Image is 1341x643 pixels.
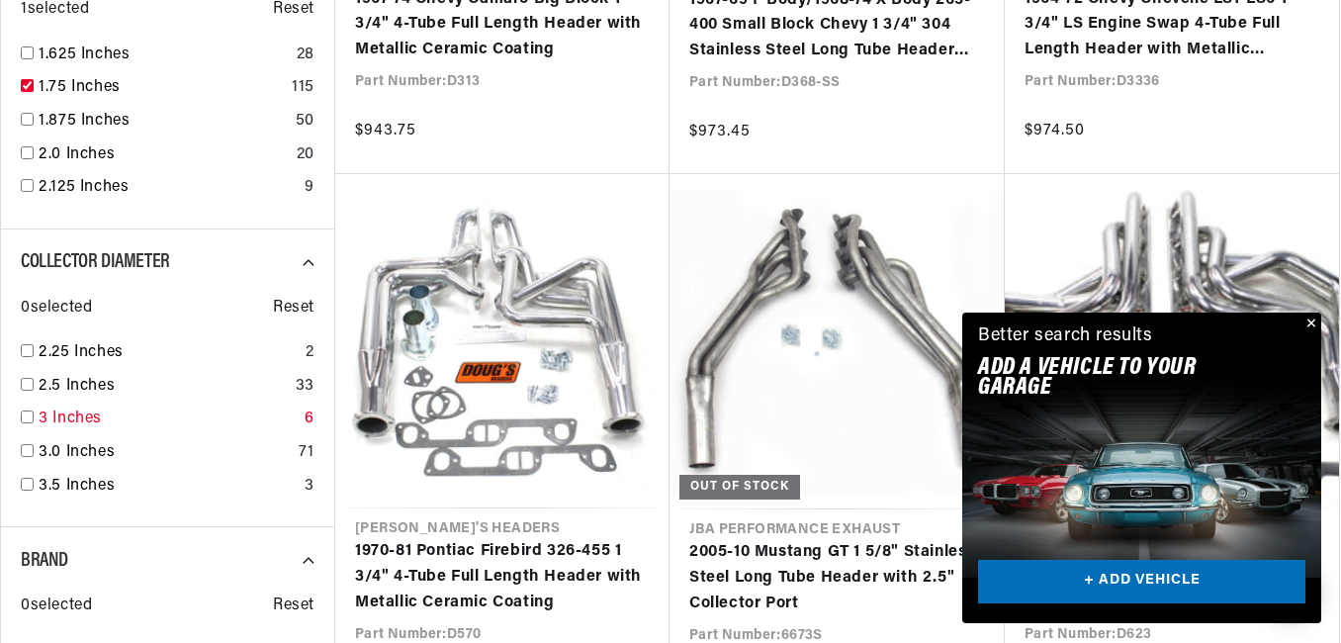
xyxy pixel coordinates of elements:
[21,594,92,619] span: 0 selected
[299,440,314,466] div: 71
[39,75,284,101] a: 1.75 Inches
[297,142,314,168] div: 20
[978,322,1153,351] div: Better search results
[305,175,314,201] div: 9
[978,358,1256,399] h2: Add A VEHICLE to your garage
[978,560,1305,604] a: + ADD VEHICLE
[355,539,650,615] a: 1970-81 Pontiac Firebird 326-455 1 3/4" 4-Tube Full Length Header with Metallic Ceramic Coating
[21,296,92,321] span: 0 selected
[305,474,314,500] div: 3
[292,75,314,101] div: 115
[39,43,289,68] a: 1.625 Inches
[39,474,297,500] a: 3.5 Inches
[39,340,298,366] a: 2.25 Inches
[39,175,297,201] a: 2.125 Inches
[273,296,314,321] span: Reset
[39,440,291,466] a: 3.0 Inches
[21,252,170,272] span: Collector Diameter
[296,109,314,135] div: 50
[305,407,314,432] div: 6
[39,142,289,168] a: 2.0 Inches
[306,340,314,366] div: 2
[39,407,297,432] a: 3 Inches
[1297,313,1321,336] button: Close
[39,374,288,400] a: 2.5 Inches
[297,43,314,68] div: 28
[21,551,68,571] span: Brand
[689,540,985,616] a: 2005-10 Mustang GT 1 5/8" Stainless Steel Long Tube Header with 2.5" Collector Port
[296,374,314,400] div: 33
[273,594,314,619] span: Reset
[39,109,288,135] a: 1.875 Inches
